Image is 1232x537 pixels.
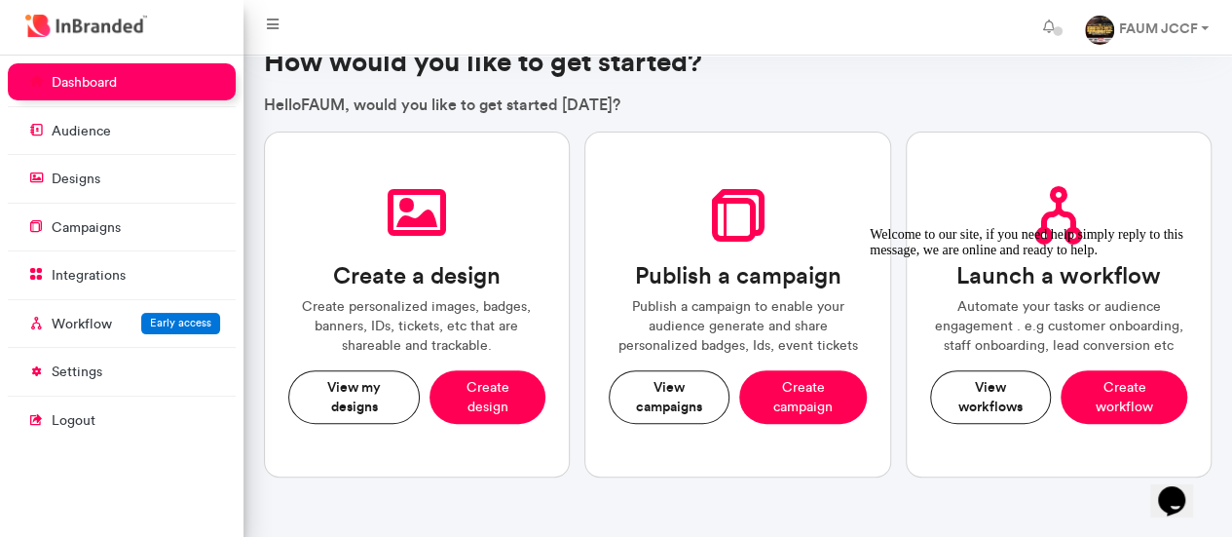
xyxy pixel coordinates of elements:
[634,262,840,290] h3: Publish a campaign
[739,370,866,424] button: Create campaign
[609,297,867,355] p: Publish a campaign to enable your audience generate and share personalized badges, Ids, event tic...
[52,122,111,141] p: audience
[1118,19,1197,37] strong: FAUM JCCF
[150,316,211,329] span: Early access
[8,305,236,342] a: WorkflowEarly access
[52,266,126,286] p: integrations
[8,8,321,38] span: Welcome to our site, if you need help simply reply to this message, we are online and ready to help.
[8,8,358,39] div: Welcome to our site, if you need help simply reply to this message, we are online and ready to help.
[8,63,236,100] a: dashboard
[1085,16,1114,45] img: profile dp
[52,315,112,334] p: Workflow
[333,262,501,290] h3: Create a design
[862,219,1213,449] iframe: chat widget
[429,370,545,424] button: Create design
[8,256,236,293] a: integrations
[52,411,95,431] p: logout
[8,209,236,246] a: campaigns
[52,218,121,238] p: campaigns
[8,353,236,390] a: settings
[1069,8,1224,47] a: FAUM JCCF
[20,10,152,42] img: InBranded Logo
[288,370,421,424] button: View my designs
[264,46,1213,79] h3: How would you like to get started?
[8,112,236,149] a: audience
[609,370,729,424] button: View campaigns
[1150,459,1213,518] iframe: chat widget
[8,160,236,197] a: designs
[52,73,117,93] p: dashboard
[52,170,100,189] p: designs
[264,94,1213,115] p: Hello FAUM , would you like to get started [DATE]?
[52,363,102,382] p: settings
[288,297,546,355] p: Create personalized images, badges, banners, IDs, tickets, etc that are shareable and trackable.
